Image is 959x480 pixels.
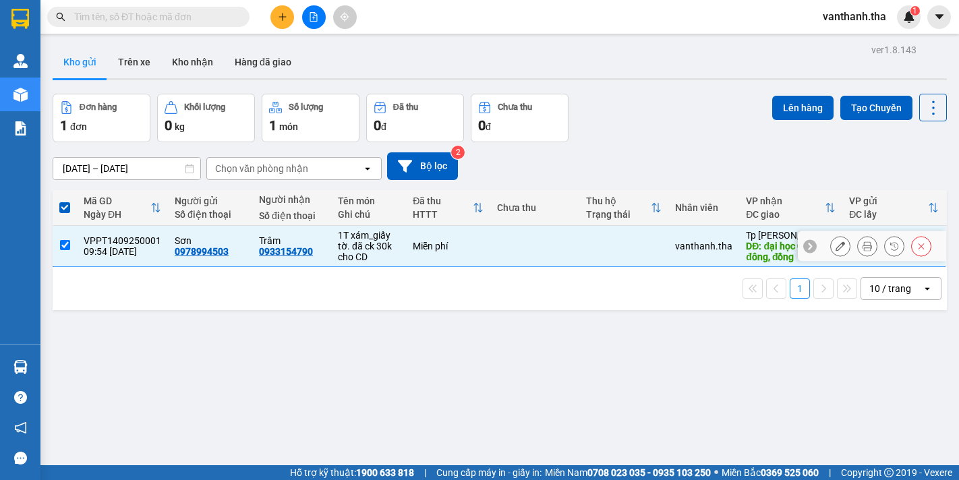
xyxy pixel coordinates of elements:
th: Toggle SortBy [739,190,842,226]
div: 10 / trang [869,282,911,295]
img: logo-vxr [11,9,29,29]
input: Select a date range. [53,158,200,179]
span: aim [340,12,349,22]
span: 0 [478,117,486,133]
div: VPPT1409250001 [84,235,161,246]
div: Thu hộ [586,196,651,206]
div: Số điện thoại [175,209,245,220]
div: Tp [PERSON_NAME] [746,230,836,241]
div: Nhân viên [675,202,732,213]
img: warehouse-icon [13,54,28,68]
button: plus [270,5,294,29]
span: đơn [70,121,87,132]
div: VP nhận [746,196,825,206]
div: vanthanh.tha [675,241,732,251]
span: 1 [912,6,917,16]
span: file-add [309,12,318,22]
svg: open [922,283,933,294]
button: Lên hàng [772,96,834,120]
svg: open [362,163,373,174]
div: ver 1.8.143 [871,42,917,57]
span: question-circle [14,391,27,404]
span: plus [278,12,287,22]
span: 1 [60,117,67,133]
div: Miễn phí [413,241,484,251]
span: | [829,465,831,480]
button: Tạo Chuyến [840,96,912,120]
button: Khối lượng0kg [157,94,255,142]
img: warehouse-icon [13,360,28,374]
sup: 2 [451,146,465,159]
div: 09:54 [DATE] [84,246,161,257]
span: notification [14,421,27,434]
strong: 1900 633 818 [356,467,414,478]
div: HTTT [413,209,473,220]
button: Chưa thu0đ [471,94,569,142]
div: Số lượng [289,102,323,112]
div: Đã thu [393,102,418,112]
span: Cung cấp máy in - giấy in: [436,465,542,480]
span: đ [381,121,386,132]
button: Đơn hàng1đơn [53,94,150,142]
span: Hỗ trợ kỹ thuật: [290,465,414,480]
button: aim [333,5,357,29]
div: Chọn văn phòng nhận [215,162,308,175]
div: Ghi chú [338,209,399,220]
div: Người gửi [175,196,245,206]
span: kg [175,121,185,132]
span: copyright [884,468,894,477]
div: Người nhận [259,194,324,205]
div: Số điện thoại [259,210,324,221]
div: Khối lượng [184,102,225,112]
button: Kho gửi [53,46,107,78]
th: Toggle SortBy [579,190,668,226]
div: 0978994503 [175,246,229,257]
span: ⚪️ [714,470,718,475]
span: đ [486,121,491,132]
div: ĐC lấy [849,209,928,220]
button: file-add [302,5,326,29]
strong: 0708 023 035 - 0935 103 250 [587,467,711,478]
span: món [279,121,298,132]
div: Sơn [175,235,245,246]
img: warehouse-icon [13,88,28,102]
span: vanthanh.tha [812,8,897,25]
div: 0933154790 [259,246,313,257]
th: Toggle SortBy [842,190,946,226]
button: Bộ lọc [387,152,458,180]
span: search [56,12,65,22]
span: 1 [269,117,277,133]
span: caret-down [933,11,946,23]
div: 1T xám_giấy tờ. đã ck 30k cho CD [338,230,399,262]
div: Đã thu [413,196,473,206]
div: Sửa đơn hàng [830,236,850,256]
div: Trâm [259,235,324,246]
button: Kho nhận [161,46,224,78]
button: Hàng đã giao [224,46,302,78]
div: Chưa thu [498,102,532,112]
div: Tên món [338,196,399,206]
span: Miền Nam [545,465,711,480]
th: Toggle SortBy [406,190,490,226]
strong: 0369 525 060 [761,467,819,478]
div: Trạng thái [586,209,651,220]
div: Mã GD [84,196,150,206]
th: Toggle SortBy [77,190,168,226]
input: Tìm tên, số ĐT hoặc mã đơn [74,9,233,24]
div: ĐC giao [746,209,825,220]
sup: 1 [910,6,920,16]
span: 0 [165,117,172,133]
span: | [424,465,426,480]
button: caret-down [927,5,951,29]
button: Trên xe [107,46,161,78]
span: Miền Bắc [722,465,819,480]
span: message [14,452,27,464]
div: Chưa thu [497,202,573,213]
button: Số lượng1món [262,94,359,142]
button: 1 [790,278,810,299]
div: Đơn hàng [80,102,117,112]
img: solution-icon [13,121,28,136]
div: VP gửi [849,196,928,206]
div: Ngày ĐH [84,209,150,220]
div: DĐ: đại học CN miền đông, đồng [746,241,836,262]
